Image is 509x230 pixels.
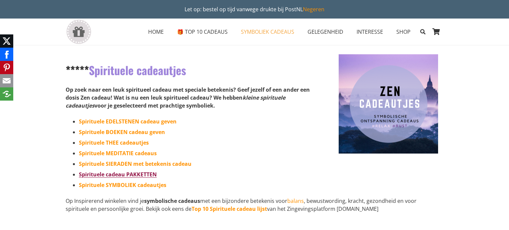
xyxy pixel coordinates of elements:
[350,23,390,40] a: INTERESSEINTERESSE Menu
[177,28,228,35] span: 🎁 TOP 10 CADEAUS
[339,54,438,154] img: Relax en anti-stress cadeaus voor meer Zen
[308,28,343,35] span: GELEGENHEID
[234,23,301,40] a: SYMBOLIEK CADEAUSSYMBOLIEK CADEAUS Menu
[396,28,411,35] span: SHOP
[66,197,438,213] p: Op Inspirerend winkelen vind je met een bijzondere betekenis voor , bewustwording, kracht, gezond...
[148,28,164,35] span: HOME
[287,197,304,205] a: balans
[301,23,350,40] a: GELEGENHEIDGELEGENHEID Menu
[429,19,443,45] a: Winkelwagen
[141,23,170,40] a: HOMEHOME Menu
[357,28,383,35] span: INTERESSE
[66,62,186,78] strong: Spirituele cadeautjes
[417,23,429,40] a: Zoeken
[79,118,177,125] a: Spirituele EDELSTENEN cadeau geven
[66,94,285,109] em: kleine spirituele cadeautjes
[144,197,200,205] strong: symbolische cadeaus
[79,171,157,178] a: Spirituele cadeau PAKKETTEN
[79,139,149,146] a: Spirituele THEE cadeautjes
[79,181,166,189] a: Spirituele SYMBOLIEK cadeautjes
[192,205,267,212] a: Top 10 Spirituele cadeau lijst
[79,128,165,136] a: Spirituele BOEKEN cadeau geven
[79,160,192,167] a: Spirituele SIERADEN met betekenis cadeau
[390,23,417,40] a: SHOPSHOP Menu
[79,150,157,157] a: Spirituele MEDITATIE cadeaus
[66,20,92,44] a: gift-box-icon-grey-inspirerendwinkelen
[66,86,310,109] strong: Op zoek naar een leuk spiritueel cadeau met speciale betekenis? Geef jezelf of een ander een dosi...
[241,28,294,35] span: SYMBOLIEK CADEAUS
[66,17,438,46] h1: Symbolische [DEMOGRAPHIC_DATA] cadeaus met speciale betekenis voor SPIRITUELE GROEI
[170,23,234,40] a: 🎁 TOP 10 CADEAUS🎁 TOP 10 CADEAUS Menu
[303,6,324,13] a: Negeren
